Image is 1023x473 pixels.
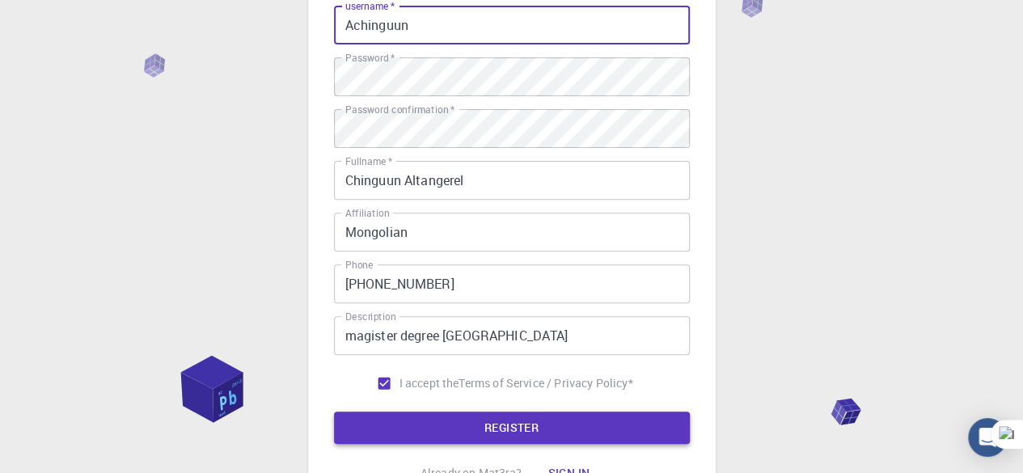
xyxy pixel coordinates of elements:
[345,310,396,323] label: Description
[345,154,392,168] label: Fullname
[459,375,632,391] a: Terms of Service / Privacy Policy*
[399,375,459,391] span: I accept the
[345,206,389,220] label: Affiliation
[345,51,395,65] label: Password
[345,103,454,116] label: Password confirmation
[459,375,632,391] p: Terms of Service / Privacy Policy *
[345,258,373,272] label: Phone
[334,412,690,444] button: REGISTER
[968,418,1007,457] div: Open Intercom Messenger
